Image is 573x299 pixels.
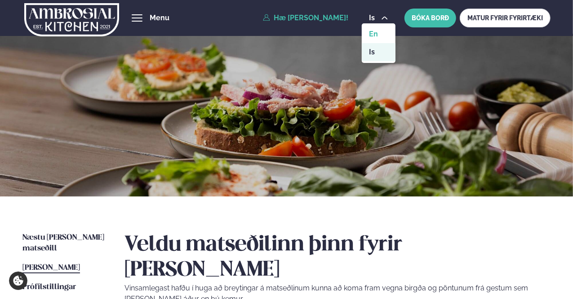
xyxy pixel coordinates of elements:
[22,264,80,272] span: [PERSON_NAME]
[22,232,107,254] a: Næstu [PERSON_NAME] matseðill
[362,25,395,43] a: en
[460,9,551,27] a: MATUR FYRIR FYRIRTÆKI
[404,9,456,27] button: BÓKA BORÐ
[22,283,76,291] span: Prófílstillingar
[132,13,142,23] button: hamburger
[24,1,119,38] img: logo
[124,232,551,283] h2: Veldu matseðilinn þinn fyrir [PERSON_NAME]
[9,272,27,290] a: Cookie settings
[22,234,104,252] span: Næstu [PERSON_NAME] matseðill
[22,263,80,273] a: [PERSON_NAME]
[362,14,395,22] button: is
[369,14,378,22] span: is
[263,14,348,22] a: Hæ [PERSON_NAME]!
[362,43,395,61] a: is
[22,282,76,293] a: Prófílstillingar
